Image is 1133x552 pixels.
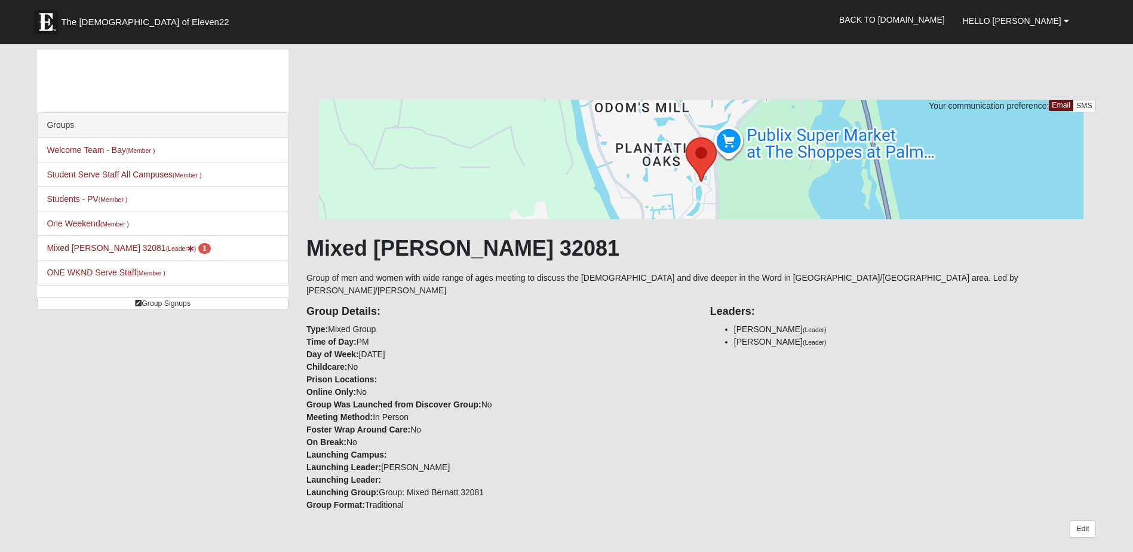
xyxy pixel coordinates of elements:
strong: Childcare: [306,362,347,372]
a: One Weekend(Member ) [47,219,129,228]
small: (Leader) [803,339,827,346]
a: SMS [1073,100,1096,112]
h4: Group Details: [306,305,692,318]
small: (Member ) [100,220,129,228]
strong: Type: [306,324,328,334]
strong: Group Format: [306,500,365,510]
strong: Group Was Launched from Discover Group: [306,400,481,409]
strong: Online Only: [306,387,356,397]
li: [PERSON_NAME] [734,336,1096,348]
strong: Time of Day: [306,337,357,346]
small: (Leader) [803,326,827,333]
strong: Launching Leader: [306,475,381,484]
strong: Meeting Method: [306,412,373,422]
a: Mixed [PERSON_NAME] 32081(Leader) 1 [47,243,210,253]
strong: Day of Week: [306,349,359,359]
strong: On Break: [306,437,346,447]
small: (Member ) [173,171,201,179]
a: Group Signups [37,298,288,310]
a: Students - PV(Member ) [47,194,127,204]
div: Mixed Group PM [DATE] No No No In Person No No [PERSON_NAME] Group: Mixed Bernatt 32081 Traditional [297,297,701,511]
small: (Member ) [126,147,155,154]
div: Groups [38,113,288,138]
strong: Foster Wrap Around Care: [306,425,410,434]
li: [PERSON_NAME] [734,323,1096,336]
strong: Launching Group: [306,487,379,497]
strong: Launching Leader: [306,462,381,472]
span: The [DEMOGRAPHIC_DATA] of Eleven22 [61,16,229,28]
h4: Leaders: [710,305,1096,318]
span: number of pending members [198,243,211,254]
a: Hello [PERSON_NAME] [954,6,1078,36]
span: Your communication preference: [929,101,1049,111]
a: ONE WKND Serve Staff(Member ) [47,268,165,277]
small: (Member ) [136,269,165,277]
small: (Leader ) [166,245,196,252]
strong: Prison Locations: [306,375,377,384]
a: The [DEMOGRAPHIC_DATA] of Eleven22 [28,4,267,34]
a: Edit [1070,520,1095,538]
strong: Launching Campus: [306,450,387,459]
a: Email [1049,100,1073,111]
small: (Member ) [99,196,127,203]
h1: Mixed [PERSON_NAME] 32081 [306,235,1096,261]
a: Welcome Team - Bay(Member ) [47,145,155,155]
a: Student Serve Staff All Campuses(Member ) [47,170,201,179]
span: Hello [PERSON_NAME] [963,16,1061,26]
img: Eleven22 logo [34,10,58,34]
a: Back to [DOMAIN_NAME] [830,5,954,35]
